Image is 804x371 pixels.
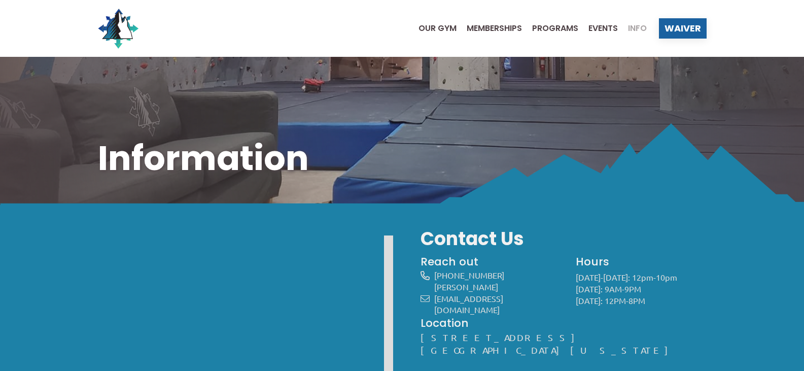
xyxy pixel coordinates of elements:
[421,316,707,331] h4: Location
[576,272,707,306] p: [DATE]-[DATE]: 12pm-10pm [DATE]: 9AM-9PM [DATE]: 12PM-8PM
[421,254,559,269] h4: Reach out
[659,18,707,39] a: Waiver
[408,24,457,32] a: Our Gym
[665,24,701,33] span: Waiver
[421,332,679,355] a: [STREET_ADDRESS][GEOGRAPHIC_DATA][US_STATE]
[434,282,503,315] a: [PERSON_NAME][EMAIL_ADDRESS][DOMAIN_NAME]
[421,226,707,252] h3: Contact Us
[532,24,578,32] span: Programs
[588,24,618,32] span: Events
[98,8,138,49] img: North Wall Logo
[618,24,647,32] a: Info
[628,24,647,32] span: Info
[522,24,578,32] a: Programs
[457,24,522,32] a: Memberships
[467,24,522,32] span: Memberships
[434,270,504,280] a: [PHONE_NUMBER]
[576,254,707,269] h4: Hours
[578,24,618,32] a: Events
[418,24,457,32] span: Our Gym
